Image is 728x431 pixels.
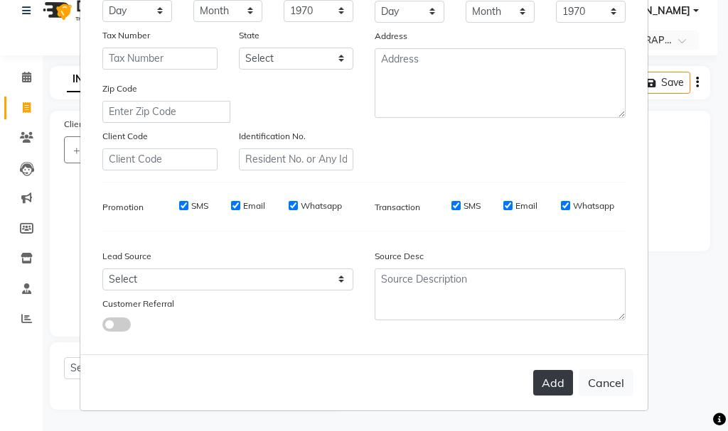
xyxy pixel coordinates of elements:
[102,29,150,42] label: Tax Number
[102,201,144,214] label: Promotion
[102,148,218,170] input: Client Code
[102,130,148,143] label: Client Code
[533,370,573,395] button: Add
[375,250,424,263] label: Source Desc
[375,30,407,43] label: Address
[464,200,481,212] label: SMS
[243,200,265,212] label: Email
[579,369,633,396] button: Cancel
[102,82,137,95] label: Zip Code
[515,200,537,212] label: Email
[573,200,614,212] label: Whatsapp
[375,201,420,214] label: Transaction
[301,200,342,212] label: Whatsapp
[239,148,354,170] input: Resident No. or Any Id
[239,29,259,42] label: State
[102,101,230,123] input: Enter Zip Code
[239,130,306,143] label: Identification No.
[102,48,218,70] input: Tax Number
[102,250,151,263] label: Lead Source
[191,200,208,212] label: SMS
[102,298,174,310] label: Customer Referral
